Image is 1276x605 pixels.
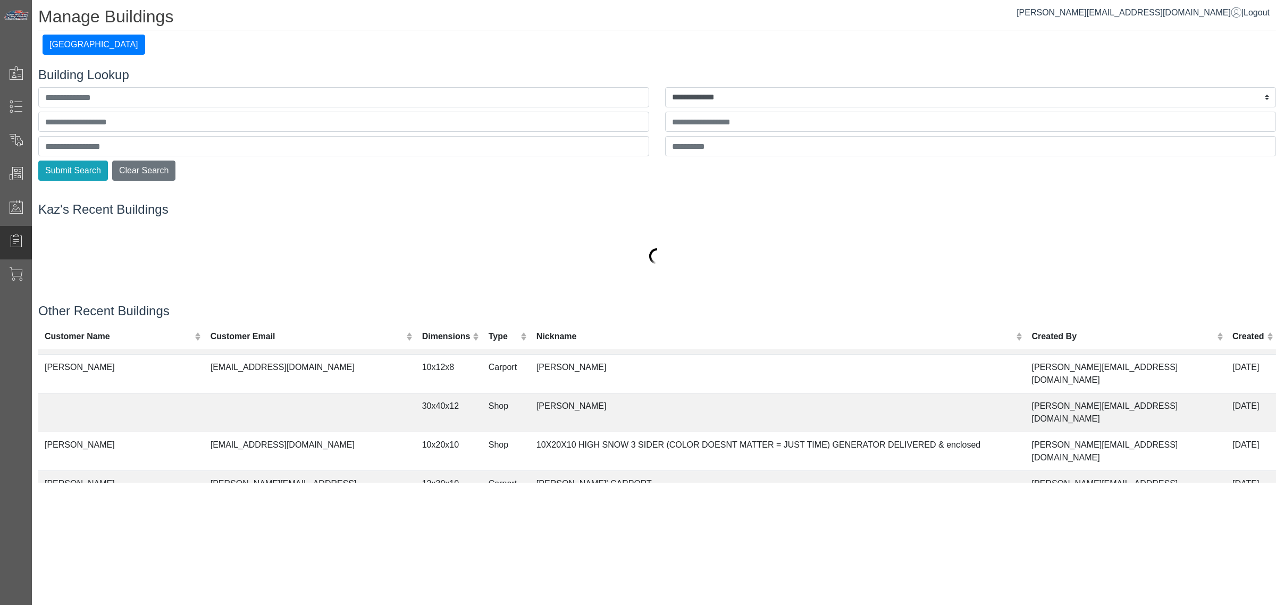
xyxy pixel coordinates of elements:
[38,304,1276,319] h4: Other Recent Buildings
[416,354,482,393] td: 10x12x8
[38,161,108,181] button: Submit Search
[536,330,1013,342] div: Nickname
[530,393,1026,432] td: [PERSON_NAME]
[1232,330,1264,342] div: Created
[1017,8,1241,17] a: [PERSON_NAME][EMAIL_ADDRESS][DOMAIN_NAME]
[204,432,416,470] td: [EMAIL_ADDRESS][DOMAIN_NAME]
[1026,354,1226,393] td: [PERSON_NAME][EMAIL_ADDRESS][DOMAIN_NAME]
[530,432,1026,470] td: 10X20X10 HIGH SNOW 3 SIDER (COLOR DOESNT MATTER = JUST TIME) GENERATOR DELIVERED & enclosed
[204,354,416,393] td: [EMAIL_ADDRESS][DOMAIN_NAME]
[530,354,1026,393] td: [PERSON_NAME]
[1017,6,1270,19] div: |
[1226,354,1276,393] td: [DATE]
[204,470,416,509] td: [PERSON_NAME][EMAIL_ADDRESS][DOMAIN_NAME]
[38,432,204,470] td: [PERSON_NAME]
[1226,432,1276,470] td: [DATE]
[416,393,482,432] td: 30x40x12
[1032,330,1214,342] div: Created By
[112,161,175,181] button: Clear Search
[43,40,145,49] a: [GEOGRAPHIC_DATA]
[38,68,1276,83] h4: Building Lookup
[1026,470,1226,509] td: [PERSON_NAME][EMAIL_ADDRESS][DOMAIN_NAME]
[530,470,1026,509] td: [PERSON_NAME]' CARPORT
[45,330,192,342] div: Customer Name
[1226,393,1276,432] td: [DATE]
[43,35,145,55] button: [GEOGRAPHIC_DATA]
[416,470,482,509] td: 12x30x10
[1026,432,1226,470] td: [PERSON_NAME][EMAIL_ADDRESS][DOMAIN_NAME]
[1244,8,1270,17] span: Logout
[3,10,30,21] img: Metals Direct Inc Logo
[38,470,204,509] td: [PERSON_NAME]
[38,6,1276,30] h1: Manage Buildings
[38,202,1276,217] h4: Kaz's Recent Buildings
[1226,470,1276,509] td: [DATE]
[38,354,204,393] td: [PERSON_NAME]
[482,354,530,393] td: Carport
[422,330,471,342] div: Dimensions
[482,393,530,432] td: Shop
[482,470,530,509] td: Carport
[489,330,518,342] div: Type
[482,432,530,470] td: Shop
[416,432,482,470] td: 10x20x10
[211,330,404,342] div: Customer Email
[1026,393,1226,432] td: [PERSON_NAME][EMAIL_ADDRESS][DOMAIN_NAME]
